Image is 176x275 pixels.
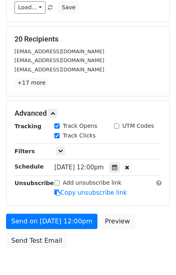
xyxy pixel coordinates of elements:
label: Add unsubscribe link [63,179,122,187]
label: UTM Codes [122,122,154,130]
small: [EMAIL_ADDRESS][DOMAIN_NAME] [14,67,104,73]
strong: Tracking [14,123,41,129]
a: Send on [DATE] 12:00pm [6,214,97,229]
a: Load... [14,1,46,14]
iframe: Chat Widget [136,236,176,275]
h5: Advanced [14,109,162,118]
a: Send Test Email [6,233,67,248]
strong: Filters [14,148,35,154]
small: [EMAIL_ADDRESS][DOMAIN_NAME] [14,48,104,54]
label: Track Clicks [63,131,96,140]
small: [EMAIL_ADDRESS][DOMAIN_NAME] [14,57,104,63]
strong: Unsubscribe [14,180,54,186]
a: +17 more [14,78,48,88]
button: Save [58,1,79,14]
h5: 20 Recipients [14,35,162,44]
strong: Schedule [14,163,43,170]
label: Track Opens [63,122,97,130]
span: [DATE] 12:00pm [54,164,104,171]
a: Copy unsubscribe link [54,189,127,196]
a: Preview [99,214,135,229]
